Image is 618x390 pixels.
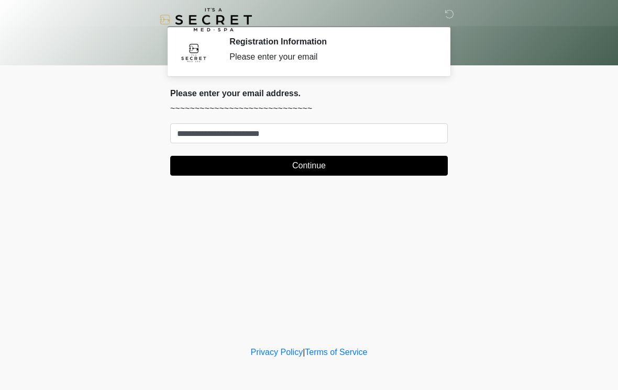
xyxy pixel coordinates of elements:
[303,348,305,357] a: |
[170,88,448,98] h2: Please enter your email address.
[229,51,432,63] div: Please enter your email
[229,37,432,47] h2: Registration Information
[160,8,252,31] img: It's A Secret Med Spa Logo
[170,156,448,176] button: Continue
[251,348,303,357] a: Privacy Policy
[305,348,367,357] a: Terms of Service
[170,102,448,115] p: ~~~~~~~~~~~~~~~~~~~~~~~~~~~~~
[178,37,209,68] img: Agent Avatar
